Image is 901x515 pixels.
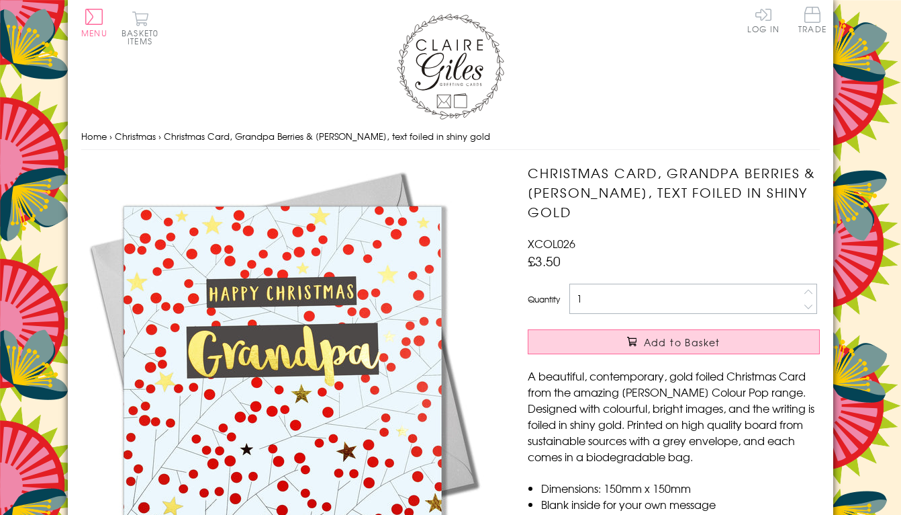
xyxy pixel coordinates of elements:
[541,496,820,512] li: Blank inside for your own message
[81,123,820,151] nav: breadcrumbs
[528,329,820,354] button: Add to Basket
[109,130,112,143] span: ›
[158,130,161,143] span: ›
[164,130,490,143] span: Christmas Card, Grandpa Berries & [PERSON_NAME], text foiled in shiny gold
[528,293,560,305] label: Quantity
[122,11,158,45] button: Basket0 items
[115,130,156,143] a: Christmas
[541,480,820,496] li: Dimensions: 150mm x 150mm
[528,163,820,221] h1: Christmas Card, Grandpa Berries & [PERSON_NAME], text foiled in shiny gold
[81,27,107,39] span: Menu
[644,335,720,349] span: Add to Basket
[128,27,158,47] span: 0 items
[528,251,561,270] span: £3.50
[81,130,107,143] a: Home
[747,7,779,33] a: Log In
[798,7,826,33] span: Trade
[798,7,826,36] a: Trade
[397,13,504,120] img: Claire Giles Greetings Cards
[528,235,575,251] span: XCOL026
[528,368,820,465] p: A beautiful, contemporary, gold foiled Christmas Card from the amazing [PERSON_NAME] Colour Pop r...
[81,9,107,37] button: Menu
